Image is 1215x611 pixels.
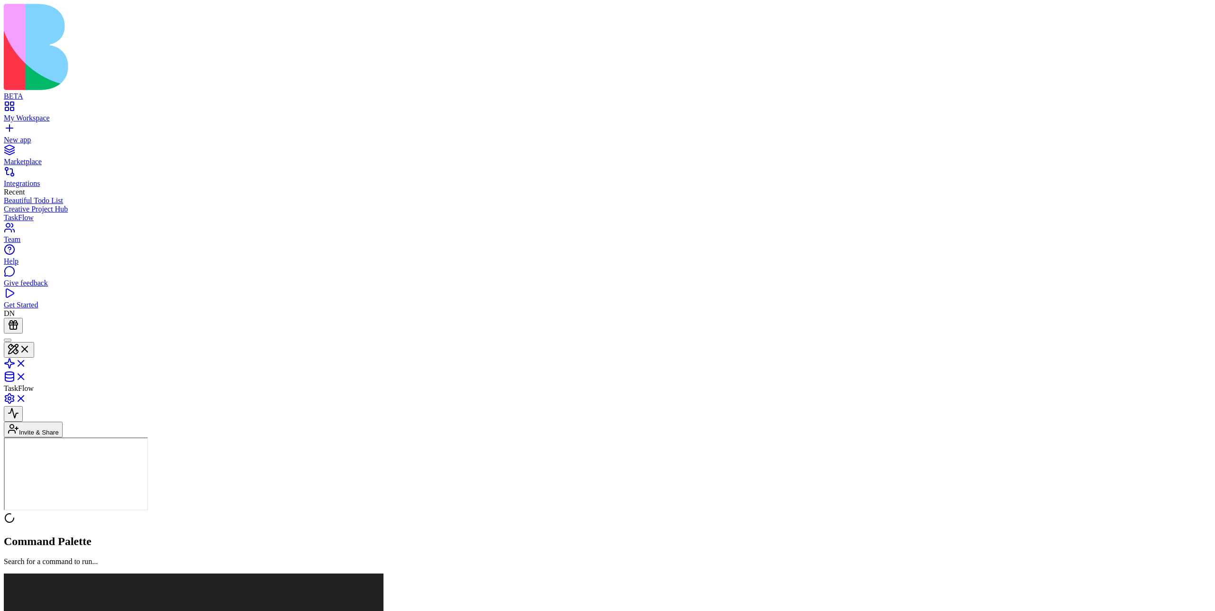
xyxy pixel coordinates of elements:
[4,249,1211,266] a: Help
[4,384,34,392] span: TaskFlow
[4,205,1211,213] a: Creative Project Hub
[4,105,1211,122] a: My Workspace
[4,188,25,196] span: Recent
[4,227,1211,244] a: Team
[4,114,1211,122] div: My Workspace
[4,171,1211,188] a: Integrations
[4,279,1211,287] div: Give feedback
[4,257,1211,266] div: Help
[4,422,63,437] button: Invite & Share
[4,535,1211,548] h2: Command Palette
[4,557,1211,566] p: Search for a command to run...
[4,213,1211,222] a: TaskFlow
[4,301,1211,309] div: Get Started
[4,83,1211,101] a: BETA
[4,157,1211,166] div: Marketplace
[4,292,1211,309] a: Get Started
[4,235,1211,244] div: Team
[4,179,1211,188] div: Integrations
[4,270,1211,287] a: Give feedback
[4,196,1211,205] a: Beautiful Todo List
[4,136,1211,144] div: New app
[4,4,385,90] img: logo
[4,309,15,317] span: DN
[4,92,1211,101] div: BETA
[4,127,1211,144] a: New app
[4,149,1211,166] a: Marketplace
